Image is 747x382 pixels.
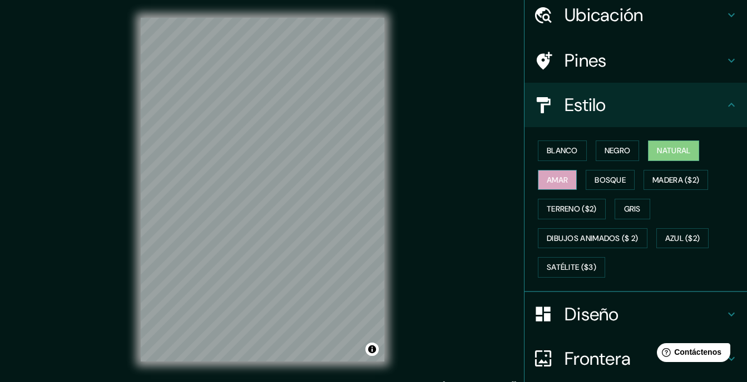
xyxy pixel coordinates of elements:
h4: Diseño [565,303,725,325]
button: Bosque [586,170,635,190]
font: Negro [605,144,631,158]
font: Terreno ($2) [547,202,597,216]
button: Terreno ($2) [538,199,606,219]
div: Diseño [525,292,747,336]
h4: Ubicación [565,4,725,26]
font: Dibujos animados ($ 2) [547,232,639,245]
button: Dibujos animados ($ 2) [538,228,647,249]
font: Natural [657,144,690,158]
button: Satélite ($3) [538,257,605,278]
font: Satélite ($3) [547,260,596,274]
button: Amar [538,170,577,190]
div: Pines [525,38,747,83]
iframe: Help widget launcher [648,339,735,370]
button: Negro [596,140,640,161]
button: Madera ($2) [644,170,708,190]
button: Natural [648,140,699,161]
font: Madera ($2) [652,173,699,187]
button: Gris [615,199,650,219]
div: Frontera [525,336,747,381]
button: Azul ($2) [656,228,709,249]
h4: Estilo [565,94,725,116]
font: Blanco [547,144,578,158]
div: Estilo [525,83,747,127]
button: Blanco [538,140,587,161]
h4: Pines [565,49,725,72]
font: Gris [624,202,641,216]
h4: Frontera [565,348,725,370]
canvas: Mapa [141,18,384,361]
font: Azul ($2) [665,232,700,245]
font: Bosque [595,173,626,187]
font: Amar [547,173,568,187]
button: Alternar atribución [365,343,379,356]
